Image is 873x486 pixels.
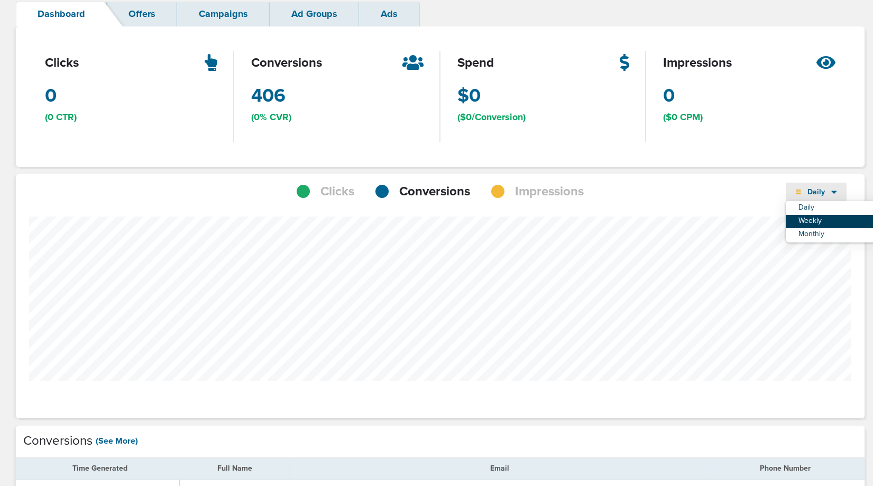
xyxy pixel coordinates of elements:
[217,464,252,473] span: Full Name
[801,187,832,196] span: Daily
[72,464,127,473] span: Time Generated
[359,2,419,26] a: Ads
[760,464,811,473] span: Phone Number
[399,183,470,201] span: Conversions
[251,83,286,109] span: 406
[16,2,107,26] a: Dashboard
[251,111,291,124] span: (0% CVR)
[45,54,79,72] span: clicks
[45,111,77,124] span: (0 CTR)
[457,111,526,124] span: ($0/Conversion)
[457,54,494,72] span: spend
[45,83,57,109] span: 0
[515,183,584,201] span: Impressions
[270,2,359,26] a: Ad Groups
[96,435,138,447] a: (See More)
[251,54,322,72] span: conversions
[663,111,703,124] span: ($0 CPM)
[320,183,354,201] span: Clicks
[663,83,675,109] span: 0
[457,83,481,109] span: $0
[663,54,732,72] span: impressions
[23,434,93,449] h4: Conversions
[107,2,177,26] a: Offers
[490,464,509,473] span: Email
[177,2,270,26] a: Campaigns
